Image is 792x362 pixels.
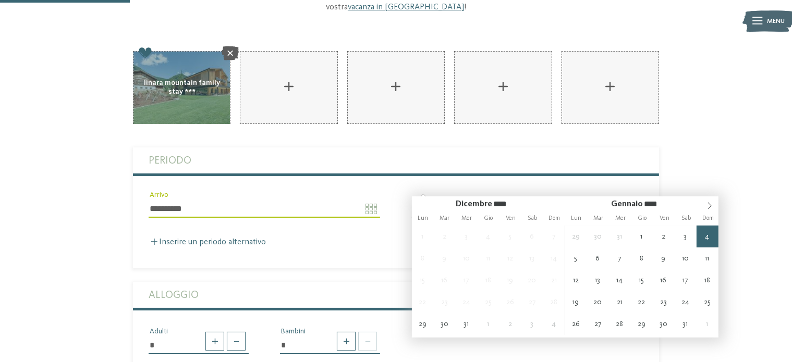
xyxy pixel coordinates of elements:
[697,269,718,291] span: Gennaio 18, 2026
[543,313,565,335] span: Gennaio 4, 2026
[631,215,653,221] span: Gio
[434,291,456,313] span: Dicembre 23, 2025
[521,215,543,221] span: Sab
[412,226,434,247] span: Dicembre 1, 2025
[565,269,587,291] span: Gennaio 12, 2026
[631,247,653,269] span: Gennaio 8, 2026
[434,226,456,247] span: Dicembre 2, 2025
[456,200,492,208] span: Dicembre
[697,247,718,269] span: Gennaio 11, 2026
[609,226,631,247] span: Dicembre 31, 2025
[456,313,478,335] span: Dicembre 31, 2025
[521,247,543,269] span: Dicembre 13, 2025
[149,282,643,308] label: Alloggio
[653,247,675,269] span: Gennaio 9, 2026
[456,215,478,221] span: Mer
[588,215,610,221] span: Mar
[499,269,521,291] span: Dicembre 19, 2025
[631,313,653,335] span: Gennaio 29, 2026
[565,247,587,269] span: Gennaio 5, 2026
[543,215,565,221] span: Dom
[587,247,609,269] span: Gennaio 6, 2026
[478,226,499,247] span: Dicembre 4, 2025
[521,313,543,335] span: Gennaio 3, 2026
[565,291,587,313] span: Gennaio 19, 2026
[521,291,543,313] span: Dicembre 27, 2025
[434,313,456,335] span: Dicembre 30, 2025
[543,291,565,313] span: Dicembre 28, 2025
[456,247,478,269] span: Dicembre 10, 2025
[653,215,675,221] span: Ven
[697,291,718,313] span: Gennaio 25, 2026
[609,291,631,313] span: Gennaio 21, 2026
[565,226,587,247] span: Dicembre 29, 2025
[478,269,499,291] span: Dicembre 18, 2025
[478,247,499,269] span: Dicembre 11, 2025
[565,313,587,335] span: Gennaio 26, 2026
[499,291,521,313] span: Dicembre 26, 2025
[612,200,643,208] span: Gennaio
[631,226,653,247] span: Gennaio 1, 2026
[499,215,521,221] span: Ven
[412,291,434,313] span: Dicembre 22, 2025
[587,226,609,247] span: Dicembre 30, 2025
[653,291,675,313] span: Gennaio 23, 2026
[675,247,697,269] span: Gennaio 10, 2026
[521,226,543,247] span: Dicembre 6, 2025
[675,269,697,291] span: Gennaio 17, 2026
[543,269,565,291] span: Dicembre 21, 2025
[587,313,609,335] span: Gennaio 27, 2026
[412,313,434,335] span: Dicembre 29, 2025
[492,199,523,208] input: Year
[653,269,675,291] span: Gennaio 16, 2026
[456,226,478,247] span: Dicembre 3, 2025
[478,291,499,313] span: Dicembre 25, 2025
[610,215,631,221] span: Mer
[609,269,631,291] span: Gennaio 14, 2026
[653,226,675,247] span: Gennaio 2, 2026
[456,291,478,313] span: Dicembre 24, 2025
[675,226,697,247] span: Gennaio 3, 2026
[543,226,565,247] span: Dicembre 7, 2025
[499,313,521,335] span: Gennaio 2, 2026
[675,291,697,313] span: Gennaio 24, 2026
[149,147,643,173] label: Periodo
[609,313,631,335] span: Gennaio 28, 2026
[412,215,434,221] span: Lun
[521,269,543,291] span: Dicembre 20, 2025
[631,269,653,291] span: Gennaio 15, 2026
[697,215,719,221] span: Dom
[434,269,456,291] span: Dicembre 16, 2025
[149,238,266,246] label: Inserire un periodo alternativo
[348,3,464,11] a: vacanza in [GEOGRAPHIC_DATA]
[543,247,565,269] span: Dicembre 14, 2025
[434,247,456,269] span: Dicembre 9, 2025
[653,313,675,335] span: Gennaio 30, 2026
[499,226,521,247] span: Dicembre 5, 2025
[566,215,588,221] span: Lun
[587,291,609,313] span: Gennaio 20, 2026
[643,199,675,208] input: Year
[499,247,521,269] span: Dicembre 12, 2025
[631,291,653,313] span: Gennaio 22, 2026
[675,215,697,221] span: Sab
[412,269,434,291] span: Dicembre 15, 2025
[675,313,697,335] span: Gennaio 31, 2026
[456,269,478,291] span: Dicembre 17, 2025
[478,313,499,335] span: Gennaio 1, 2026
[609,247,631,269] span: Gennaio 7, 2026
[434,215,456,221] span: Mar
[697,313,718,335] span: Febbraio 1, 2026
[587,269,609,291] span: Gennaio 13, 2026
[697,226,718,247] span: Gennaio 4, 2026
[412,247,434,269] span: Dicembre 8, 2025
[478,215,499,221] span: Gio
